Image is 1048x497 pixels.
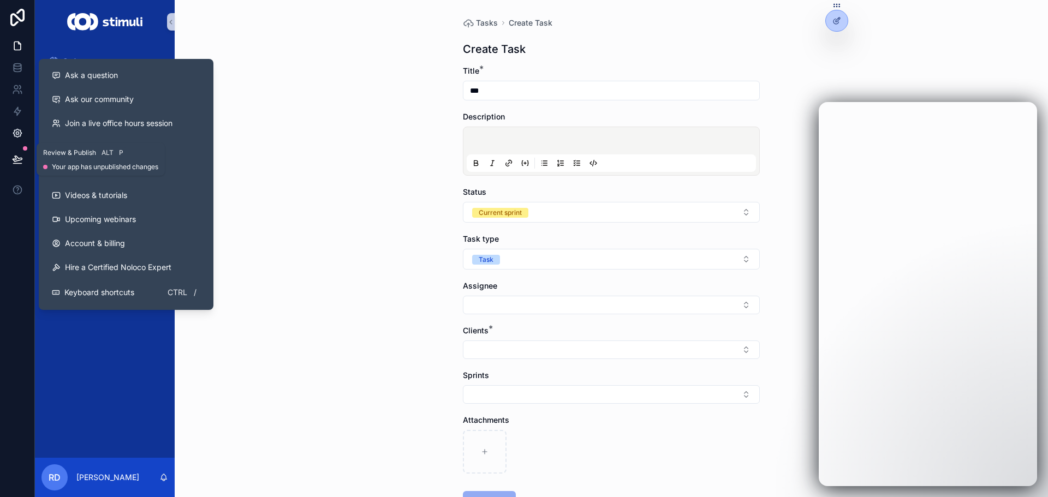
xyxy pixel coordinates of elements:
[463,415,509,424] span: Attachments
[65,238,125,249] span: Account & billing
[463,249,760,270] button: Select Button
[65,118,172,129] span: Join a live office hours session
[463,66,479,75] span: Title
[43,255,209,279] button: Hire a Certified Noloco Expert
[41,51,168,71] a: Sprints
[463,370,489,380] span: Sprints
[65,142,127,153] span: Support & guides
[819,102,1037,486] iframe: Intercom live chat
[463,112,505,121] span: Description
[463,202,760,223] button: Select Button
[463,17,498,28] a: Tasks
[35,44,175,325] div: scrollable content
[52,163,158,171] span: Your app has unpublished changes
[463,281,497,290] span: Assignee
[476,17,498,28] span: Tasks
[49,471,61,484] span: RD
[166,286,188,299] span: Ctrl
[509,17,552,28] a: Create Task
[117,148,126,157] span: P
[65,190,127,201] span: Videos & tutorials
[479,208,522,218] div: Current sprint
[463,41,526,57] h1: Create Task
[43,231,209,255] a: Account & billing
[43,207,209,231] a: Upcoming webinars
[102,148,114,157] span: Alt
[65,94,134,105] span: Ask our community
[43,63,209,87] button: Ask a question
[463,296,760,314] button: Select Button
[479,255,493,265] div: Task
[463,340,760,359] button: Select Button
[64,287,134,298] span: Keyboard shortcuts
[43,148,96,157] span: Review & Publish
[65,70,118,81] span: Ask a question
[463,326,489,335] span: Clients
[463,187,486,196] span: Status
[190,288,199,297] span: /
[63,57,85,65] span: Sprints
[65,214,136,225] span: Upcoming webinars
[463,385,760,404] button: Select Button
[463,234,499,243] span: Task type
[43,279,209,306] button: Keyboard shortcutsCtrl/
[43,111,209,135] a: Join a live office hours session
[43,135,209,159] a: Support & guides
[67,13,142,31] img: App logo
[43,183,209,207] a: Videos & tutorials
[43,87,209,111] a: Ask our community
[76,472,139,483] p: [PERSON_NAME]
[65,262,171,273] span: Hire a Certified Noloco Expert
